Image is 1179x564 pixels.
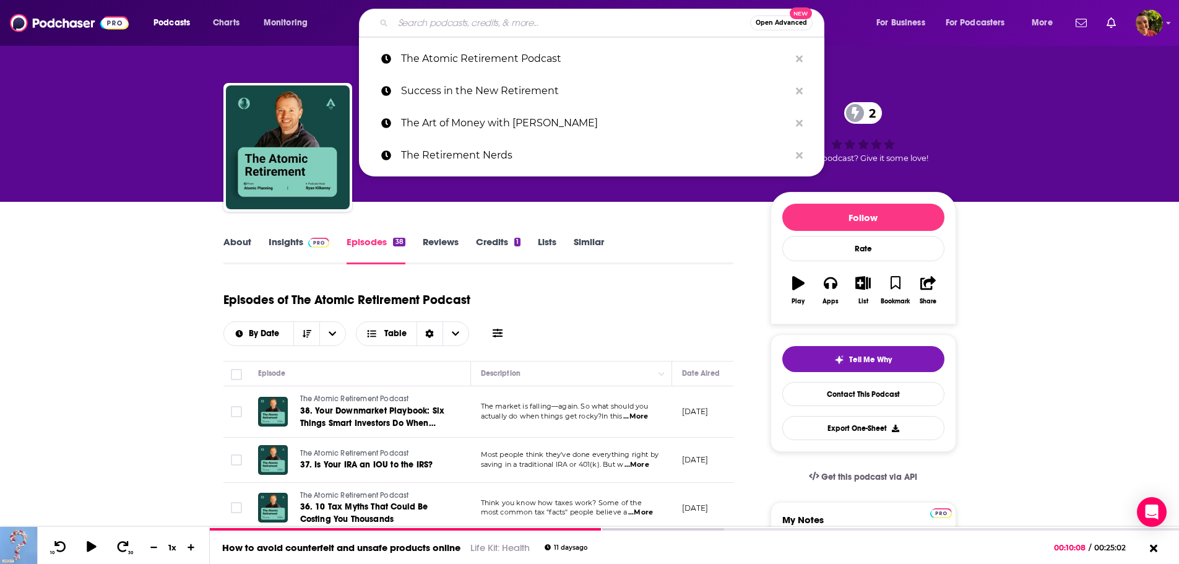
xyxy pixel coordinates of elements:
a: Get this podcast via API [799,462,928,492]
span: The market is falling—again. So what should you [481,402,649,410]
button: Follow [782,204,944,231]
span: Toggle select row [231,406,242,417]
span: For Business [876,14,925,32]
a: 37. Is Your IRA an IOU to the IRS? [300,459,447,471]
button: open menu [319,322,345,345]
span: Open Advanced [756,20,807,26]
span: Good podcast? Give it some love! [798,154,928,163]
h2: Choose View [356,321,469,346]
a: InsightsPodchaser Pro [269,236,330,264]
span: Table [384,329,407,338]
button: Column Actions [654,367,669,381]
span: 00:10:08 [1054,543,1089,552]
span: ...More [624,460,649,470]
a: The Retirement Nerds [359,139,824,171]
span: 37. Is Your IRA an IOU to the IRS? [300,459,433,470]
a: Pro website [930,506,952,518]
a: Credits1 [476,236,520,264]
a: The Atomic Retirement Podcast [359,43,824,75]
a: Life Kit: Health [470,542,530,553]
a: The Atomic Retirement Podcast [300,490,449,501]
div: Share [920,298,936,305]
button: Play [782,268,814,313]
a: Show notifications dropdown [1071,12,1092,33]
span: The Atomic Retirement Podcast [300,491,409,500]
button: open menu [938,13,1023,33]
span: Toggle select row [231,454,242,466]
span: 10 [50,550,54,555]
a: About [223,236,251,264]
span: actually do when things get rocky?In this [481,412,623,420]
h1: Episodes of The Atomic Retirement Podcast [223,292,470,308]
a: Success in the New Retirement [359,75,824,107]
button: 30 [112,540,136,555]
div: 38 [393,238,405,246]
span: The Atomic Retirement Podcast [300,394,409,403]
img: Podchaser Pro [308,238,330,248]
div: 1 [514,238,520,246]
img: The Atomic Retirement Podcast [226,85,350,209]
button: Export One-Sheet [782,416,944,440]
a: Reviews [423,236,459,264]
a: How to avoid counterfeit and unsafe products online [222,542,460,553]
button: 10 [48,540,71,555]
a: The Atomic Retirement Podcast [300,394,449,405]
div: Sort Direction [417,322,443,345]
div: Rate [782,236,944,261]
img: Podchaser - Follow, Share and Rate Podcasts [10,11,129,35]
p: The Retirement Nerds [401,139,790,171]
p: The Atomic Retirement Podcast [401,43,790,75]
div: 11 days ago [545,544,587,551]
button: open menu [868,13,941,33]
img: Podchaser Pro [930,508,952,518]
button: Show profile menu [1136,9,1163,37]
button: Sort Direction [293,322,319,345]
span: The Atomic Retirement Podcast [300,449,409,458]
span: Most people think they've done everything right by [481,450,659,459]
a: Show notifications dropdown [1102,12,1121,33]
p: Success in the New Retirement [401,75,790,107]
div: Apps [823,298,839,305]
div: Search podcasts, credits, & more... [371,9,836,37]
a: Episodes38 [347,236,405,264]
div: Date Aired [682,366,720,381]
span: New [790,7,812,19]
span: For Podcasters [946,14,1005,32]
img: User Profile [1136,9,1163,37]
img: tell me why sparkle [834,355,844,365]
h2: Choose List sort [223,321,347,346]
div: 1 x [162,542,183,552]
div: Play [792,298,805,305]
span: ...More [623,412,648,422]
label: My Notes [782,514,944,536]
span: More [1032,14,1053,32]
span: Charts [213,14,240,32]
span: most common tax "facts" people believe a [481,508,628,516]
span: Think you know how taxes work? Some of the [481,498,642,507]
a: Lists [538,236,556,264]
div: Description [481,366,520,381]
span: By Date [249,329,283,338]
div: Episode [258,366,286,381]
input: Search podcasts, credits, & more... [393,13,750,33]
span: / [1089,543,1091,552]
div: 2Good podcast? Give it some love! [771,94,956,171]
a: Contact This Podcast [782,382,944,406]
a: The Atomic Retirement Podcast [300,448,447,459]
button: open menu [145,13,206,33]
span: 30 [128,550,133,555]
div: List [858,298,868,305]
p: [DATE] [682,406,709,417]
a: Similar [574,236,604,264]
button: open menu [1023,13,1068,33]
span: 36. 10 Tax Myths That Could Be Costing You Thousands [300,501,428,524]
button: Apps [814,268,847,313]
span: Tell Me Why [849,355,892,365]
a: The Art of Money with [PERSON_NAME] [359,107,824,139]
button: open menu [255,13,324,33]
span: 38. Your Downmarket Playbook: Six Things Smart Investors Do When Markets Crash [300,406,445,441]
button: List [847,268,879,313]
a: Charts [205,13,247,33]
